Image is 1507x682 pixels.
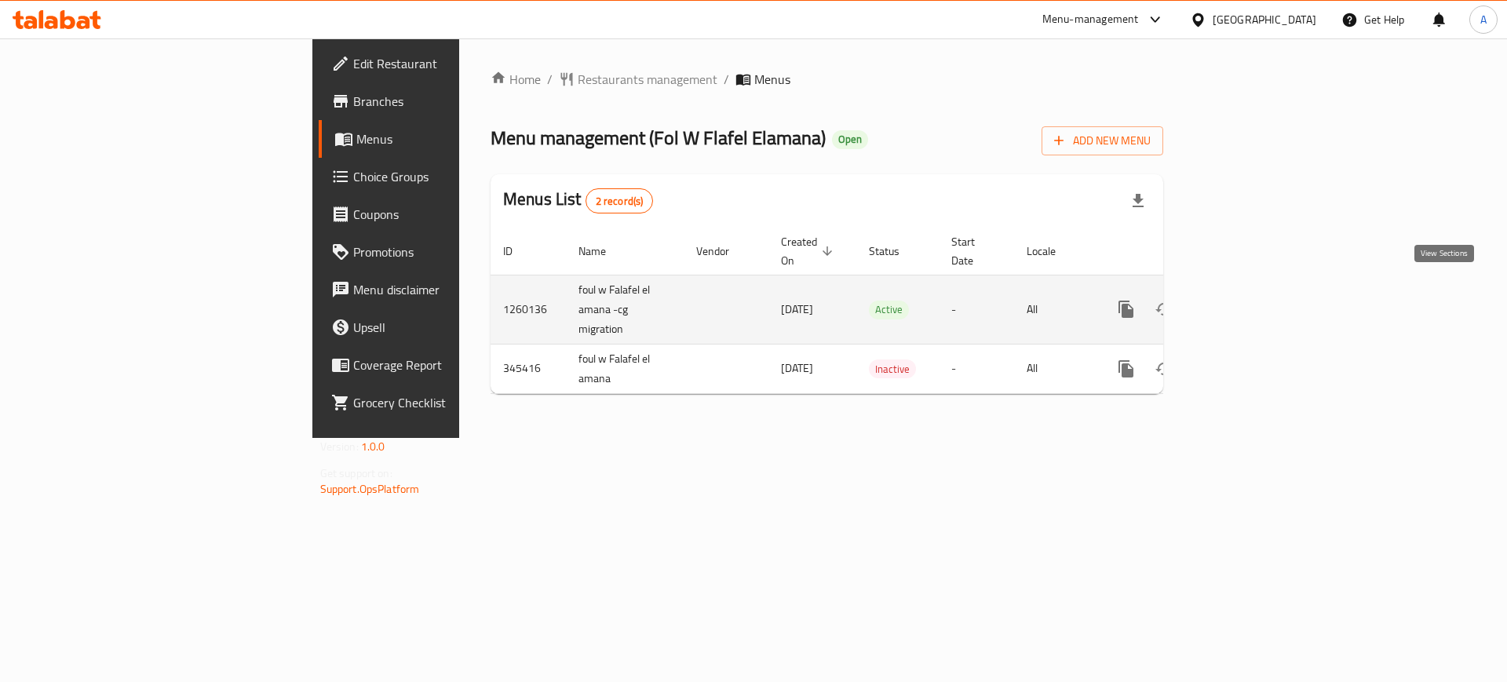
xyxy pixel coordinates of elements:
a: Promotions [319,233,564,271]
span: Coupons [353,205,552,224]
span: Add New Menu [1054,131,1151,151]
td: - [939,344,1014,393]
td: All [1014,275,1095,344]
div: [GEOGRAPHIC_DATA] [1213,11,1316,28]
a: Coverage Report [319,346,564,384]
a: Support.OpsPlatform [320,479,420,499]
span: 1.0.0 [361,436,385,457]
a: Edit Restaurant [319,45,564,82]
li: / [724,70,729,89]
span: Created On [781,232,837,270]
span: Active [869,301,909,319]
span: A [1480,11,1487,28]
span: [DATE] [781,299,813,319]
span: ID [503,242,533,261]
span: Coverage Report [353,356,552,374]
div: Open [832,130,868,149]
button: Change Status [1145,290,1183,328]
div: Total records count [586,188,654,213]
nav: breadcrumb [491,70,1163,89]
button: more [1107,350,1145,388]
a: Branches [319,82,564,120]
button: more [1107,290,1145,328]
td: All [1014,344,1095,393]
span: Open [832,133,868,146]
button: Change Status [1145,350,1183,388]
span: Status [869,242,920,261]
table: enhanced table [491,228,1271,394]
span: Version: [320,436,359,457]
span: Grocery Checklist [353,393,552,412]
span: Start Date [951,232,995,270]
span: Menus [356,129,552,148]
span: Get support on: [320,463,392,483]
a: Grocery Checklist [319,384,564,421]
span: Upsell [353,318,552,337]
span: Restaurants management [578,70,717,89]
td: foul w Falafel el amana -cg migration [566,275,684,344]
a: Choice Groups [319,158,564,195]
h2: Menus List [503,188,653,213]
a: Upsell [319,308,564,346]
span: Menu disclaimer [353,280,552,299]
span: Promotions [353,243,552,261]
span: Name [578,242,626,261]
span: Vendor [696,242,750,261]
div: Export file [1119,182,1157,220]
a: Restaurants management [559,70,717,89]
span: 2 record(s) [586,194,653,209]
span: Menus [754,70,790,89]
span: [DATE] [781,358,813,378]
div: Active [869,301,909,319]
th: Actions [1095,228,1271,275]
span: Inactive [869,360,916,378]
td: foul w Falafel el amana [566,344,684,393]
a: Menu disclaimer [319,271,564,308]
a: Menus [319,120,564,158]
span: Menu management ( Fol W Flafel Elamana ) [491,120,826,155]
span: Edit Restaurant [353,54,552,73]
a: Coupons [319,195,564,233]
span: Locale [1027,242,1076,261]
span: Branches [353,92,552,111]
div: Menu-management [1042,10,1139,29]
button: Add New Menu [1042,126,1163,155]
span: Choice Groups [353,167,552,186]
td: - [939,275,1014,344]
